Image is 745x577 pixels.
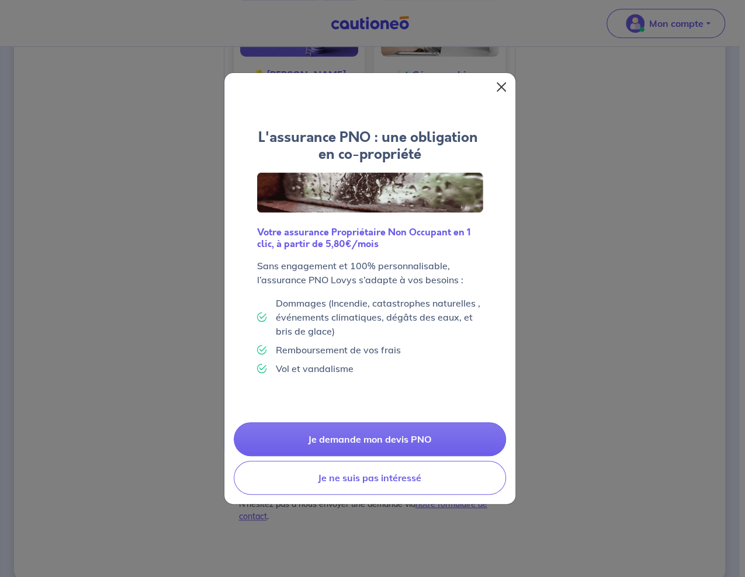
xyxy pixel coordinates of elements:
[234,461,506,495] button: Je ne suis pas intéressé
[234,422,506,456] a: Je demande mon devis PNO
[276,362,354,376] p: Vol et vandalisme
[257,259,483,287] p: Sans engagement et 100% personnalisable, l’assurance PNO Lovys s’adapte à vos besoins :
[276,343,401,357] p: Remboursement de vos frais
[257,227,483,249] h6: Votre assurance Propriétaire Non Occupant en 1 clic, à partir de 5,80€/mois
[257,172,483,213] img: Logo Lovys
[492,78,511,96] button: Close
[257,129,483,163] h4: L'assurance PNO : une obligation en co-propriété
[276,296,483,338] p: Dommages (Incendie, catastrophes naturelles , événements climatiques, dégâts des eaux, et bris de...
